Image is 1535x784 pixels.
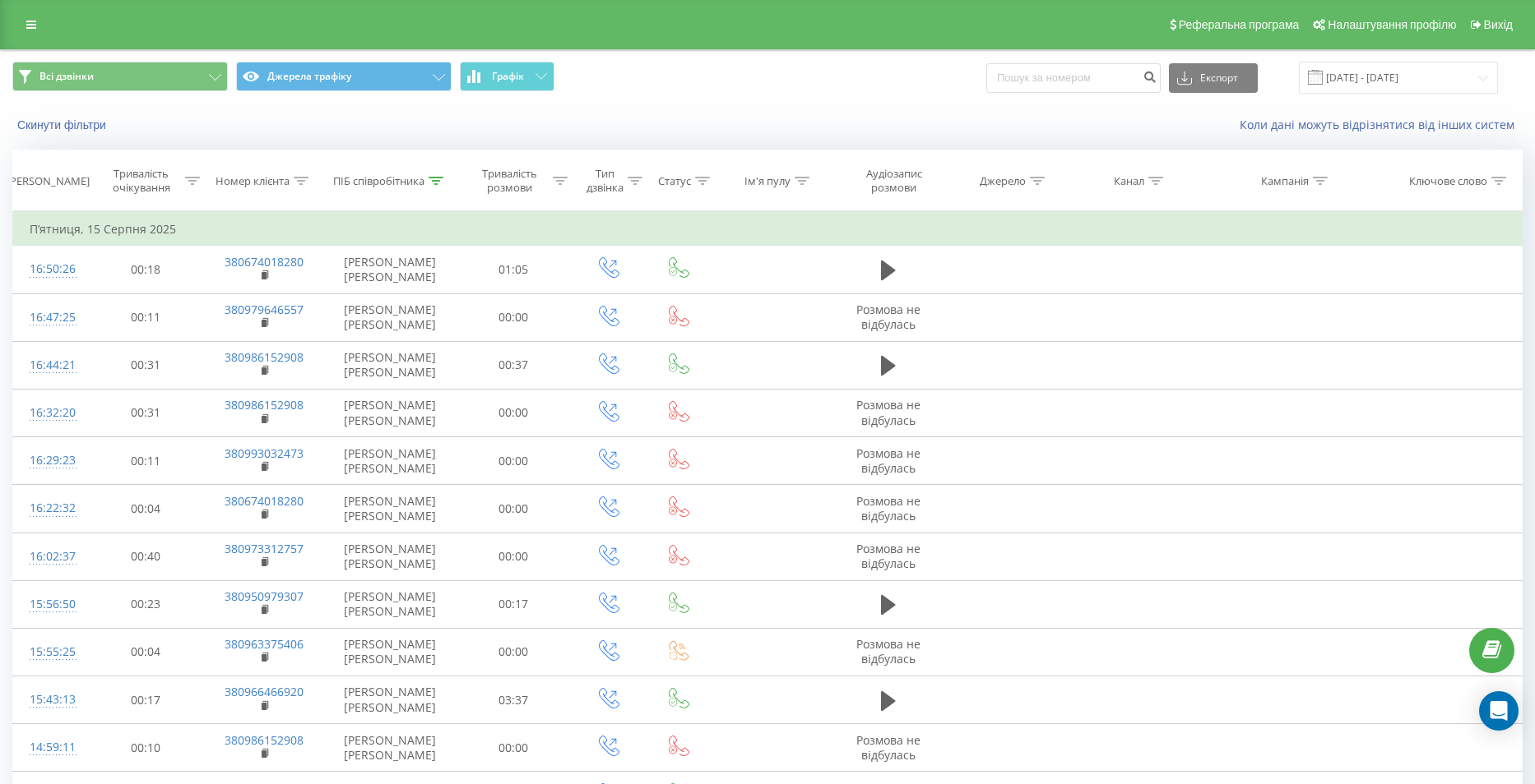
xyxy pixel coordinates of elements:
[325,293,456,341] td: [PERSON_NAME] [PERSON_NAME]
[12,118,114,132] button: Скинути фільтри
[87,389,204,436] td: 00:31
[30,445,71,477] div: 16:29:23
[87,676,204,724] td: 00:17
[225,397,304,413] a: 380986152908
[325,485,456,533] td: [PERSON_NAME] [PERSON_NAME]
[325,389,456,436] td: [PERSON_NAME] [PERSON_NAME]
[12,62,228,91] button: Всі дзвінки
[980,174,1026,188] div: Джерело
[856,732,921,763] span: Розмова не відбулась
[460,62,554,91] button: Графік
[470,167,549,195] div: Тривалість розмови
[325,676,456,724] td: [PERSON_NAME] [PERSON_NAME]
[30,492,71,524] div: 16:22:32
[30,302,71,334] div: 16:47:25
[87,580,204,628] td: 00:23
[102,167,181,195] div: Тривалість очікування
[325,724,456,772] td: [PERSON_NAME] [PERSON_NAME]
[87,628,204,676] td: 00:04
[658,174,691,188] div: Статус
[216,174,290,188] div: Номер клієнта
[1169,63,1258,93] button: Експорт
[325,533,456,580] td: [PERSON_NAME] [PERSON_NAME]
[225,541,304,556] a: 380973312757
[455,389,572,436] td: 00:00
[856,302,921,332] span: Розмова не відбулась
[39,70,94,83] span: Всі дзвінки
[333,174,424,188] div: ПІБ співробітника
[455,676,572,724] td: 03:37
[87,293,204,341] td: 00:11
[225,349,304,365] a: 380986152908
[225,684,304,699] a: 380966466920
[455,293,572,341] td: 00:00
[1179,18,1300,31] span: Реферальна програма
[87,246,204,293] td: 00:18
[30,541,71,573] div: 16:02:37
[455,724,572,772] td: 00:00
[856,397,921,427] span: Розмова не відбулась
[325,580,456,628] td: [PERSON_NAME] [PERSON_NAME]
[1479,691,1519,731] div: Open Intercom Messenger
[87,724,204,772] td: 00:10
[87,485,204,533] td: 00:04
[225,636,304,652] a: 380963375406
[225,302,304,317] a: 380979646557
[744,174,791,188] div: Ім'я пулу
[856,541,921,571] span: Розмова не відбулась
[7,174,90,188] div: [PERSON_NAME]
[856,636,921,666] span: Розмова не відбулась
[455,246,572,293] td: 01:05
[236,62,452,91] button: Джерела трафіку
[225,445,304,461] a: 380993032473
[455,628,572,676] td: 00:00
[325,341,456,389] td: [PERSON_NAME] [PERSON_NAME]
[455,533,572,580] td: 00:00
[30,588,71,620] div: 15:56:50
[30,349,71,381] div: 16:44:21
[225,493,304,509] a: 380674018280
[455,485,572,533] td: 00:00
[1484,18,1513,31] span: Вихід
[30,684,71,716] div: 15:43:13
[87,533,204,580] td: 00:40
[455,341,572,389] td: 00:37
[30,636,71,668] div: 15:55:25
[325,246,456,293] td: [PERSON_NAME] [PERSON_NAME]
[87,341,204,389] td: 00:31
[30,397,71,429] div: 16:32:20
[492,71,524,82] span: Графік
[455,437,572,485] td: 00:00
[587,167,624,195] div: Тип дзвінка
[30,731,71,763] div: 14:59:11
[986,63,1161,93] input: Пошук за номером
[1328,18,1456,31] span: Налаштування профілю
[1409,174,1487,188] div: Ключове слово
[455,580,572,628] td: 00:17
[325,628,456,676] td: [PERSON_NAME] [PERSON_NAME]
[1240,117,1523,132] a: Коли дані можуть відрізнятися вiд інших систем
[1114,174,1144,188] div: Канал
[225,732,304,748] a: 380986152908
[225,588,304,604] a: 380950979307
[856,445,921,476] span: Розмова не відбулась
[847,167,940,195] div: Аудіозапис розмови
[225,254,304,270] a: 380674018280
[30,253,71,285] div: 16:50:26
[87,437,204,485] td: 00:11
[1261,174,1309,188] div: Кампанія
[13,213,1523,246] td: П’ятниця, 15 Серпня 2025
[856,493,921,523] span: Розмова не відбулась
[325,437,456,485] td: [PERSON_NAME] [PERSON_NAME]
